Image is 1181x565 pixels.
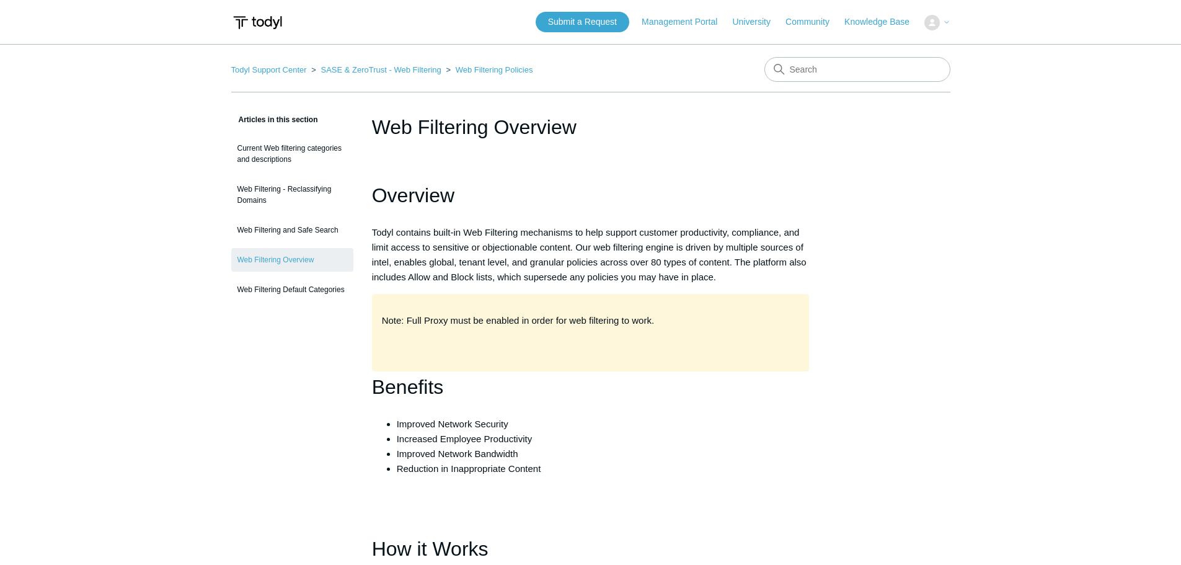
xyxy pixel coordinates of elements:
h1: How it Works [372,533,810,565]
li: SASE & ZeroTrust - Web Filtering [309,65,443,74]
a: Web Filtering Overview [231,248,353,272]
a: Web Filtering Policies [456,65,533,74]
a: Submit a Request [536,12,629,32]
li: Improved Network Security [397,417,810,432]
li: Increased Employee Productivity [397,432,810,447]
h1: Benefits [372,371,810,403]
a: Knowledge Base [844,16,922,29]
a: Web Filtering and Safe Search [231,218,353,242]
a: Management Portal [642,16,730,29]
h1: Overview [372,180,810,211]
li: Reduction in Inappropriate Content [397,461,810,476]
a: Current Web filtering categories and descriptions [231,136,353,171]
a: Web Filtering Default Categories [231,278,353,301]
p: Note: Full Proxy must be enabled in order for web filtering to work. [382,313,800,328]
a: Todyl Support Center [231,65,307,74]
a: SASE & ZeroTrust - Web Filtering [321,65,441,74]
a: University [732,16,782,29]
span: Articles in this section [231,115,318,124]
a: Community [785,16,842,29]
input: Search [764,57,950,82]
li: Web Filtering Policies [443,65,533,74]
a: Web Filtering - Reclassifying Domains [231,177,353,212]
li: Improved Network Bandwidth [397,447,810,461]
li: Todyl Support Center [231,65,309,74]
p: Todyl contains built-in Web Filtering mechanisms to help support customer productivity, complianc... [372,225,810,285]
h1: Web Filtering Overview [372,112,810,142]
img: Todyl Support Center Help Center home page [231,11,284,34]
